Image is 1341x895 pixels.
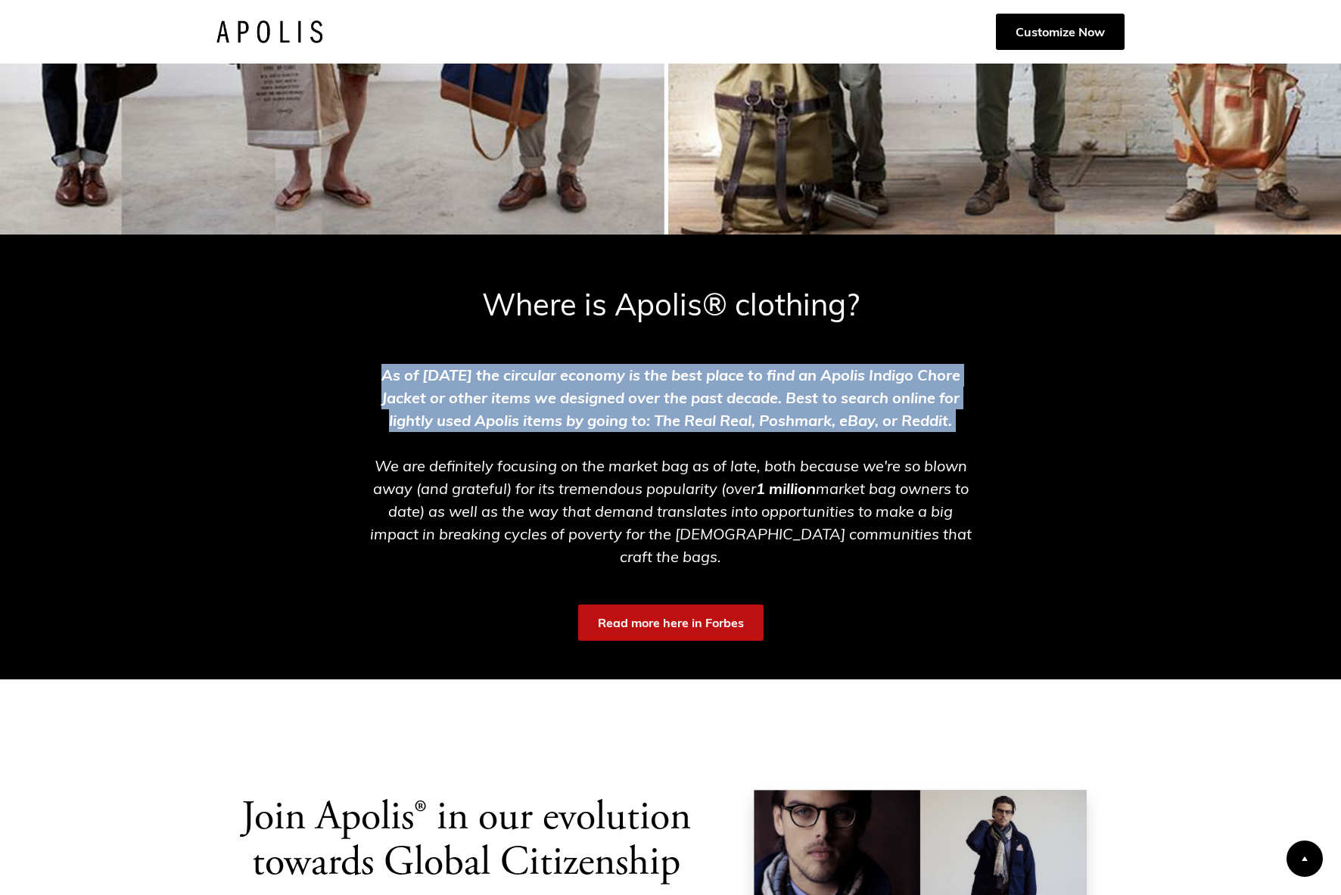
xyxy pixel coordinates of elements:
h3: Where is Apolis® clothing? [482,272,860,322]
strong: As of [DATE] the circular economy is the best place to find an Apolis Indigo Chore Jacket or othe... [381,365,960,430]
h3: Join Apolis® in our evolution towards Global Citizenship [226,797,707,887]
a: Customize Now [996,14,1125,50]
strong: 1 million [756,479,816,498]
a: Read more here in Forbes [578,604,764,641]
div: We are definitely focusing on the market bag as of late, both because we're so blown away (and gr... [353,349,988,568]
